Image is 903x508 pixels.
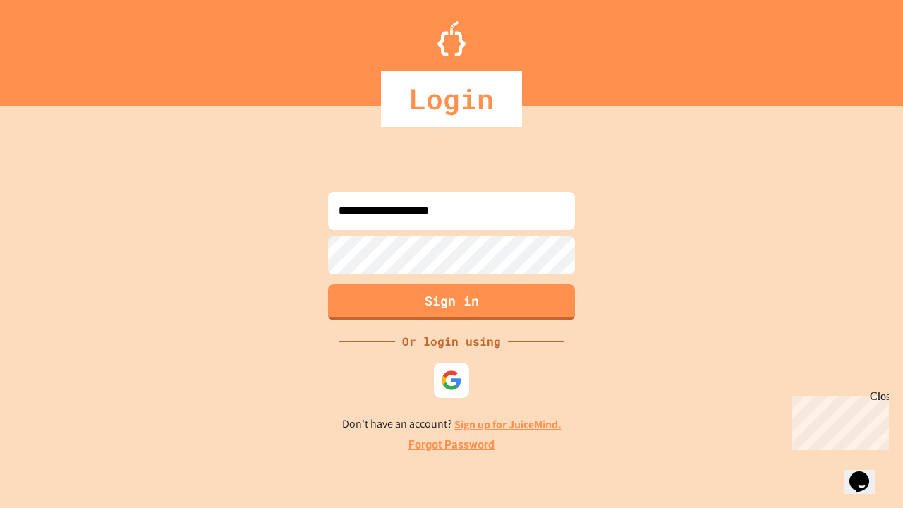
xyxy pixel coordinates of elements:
div: Or login using [395,333,508,350]
button: Sign in [328,284,575,320]
a: Sign up for JuiceMind. [454,417,562,432]
img: Logo.svg [437,21,466,56]
iframe: chat widget [786,390,889,450]
img: google-icon.svg [441,370,462,391]
div: Login [381,71,522,127]
div: Chat with us now!Close [6,6,97,90]
p: Don't have an account? [342,416,562,433]
a: Forgot Password [408,437,495,454]
iframe: chat widget [844,452,889,494]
